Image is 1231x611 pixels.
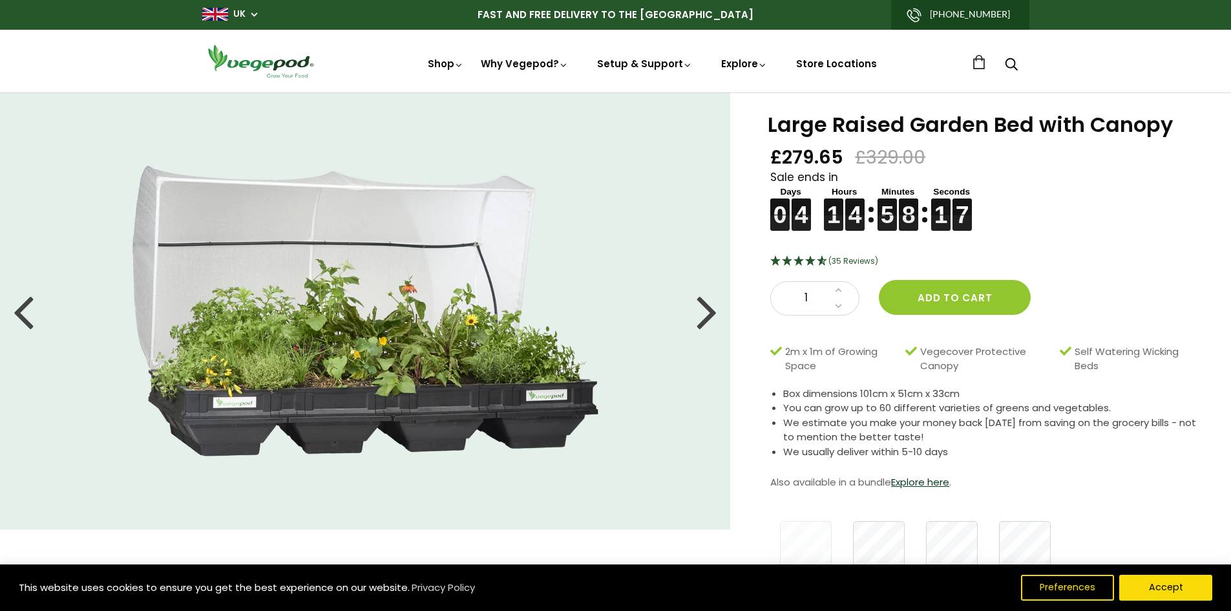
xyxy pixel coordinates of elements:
span: £329.00 [855,145,925,169]
a: Shop [428,57,464,70]
a: Setup & Support [597,57,693,70]
span: Vegecover Protective Canopy [920,345,1053,374]
span: This website uses cookies to ensure you get the best experience on our website. [19,581,410,594]
button: Accept [1119,575,1212,601]
figure: 4 [792,198,811,215]
div: 4.69 Stars - 35 Reviews [770,253,1199,270]
figure: 5 [878,198,897,215]
span: 1 [784,290,828,306]
figure: 8 [899,198,918,215]
p: Also available in a bundle . [770,473,1199,492]
img: Large Raised Garden Bed with Canopy [132,166,598,456]
a: Search [1005,59,1018,72]
span: Self Watering Wicking Beds [1075,345,1192,374]
a: Increase quantity by 1 [831,282,846,299]
figure: 4 [845,198,865,215]
a: Decrease quantity by 1 [831,298,846,315]
a: UK [233,8,246,21]
li: We usually deliver within 5-10 days [783,445,1199,460]
h1: Large Raised Garden Bed with Canopy [768,114,1199,135]
img: Vegepod [202,43,319,80]
button: Preferences [1021,575,1114,601]
figure: 1 [824,198,843,215]
li: Box dimensions 101cm x 51cm x 33cm [783,387,1199,402]
span: £279.65 [770,145,843,169]
img: gb_large.png [202,8,228,21]
span: 2m x 1m of Growing Space [785,345,899,374]
a: Privacy Policy (opens in a new tab) [410,576,477,599]
a: Store Locations [796,57,877,70]
li: We estimate you make your money back [DATE] from saving on the grocery bills - not to mention the... [783,416,1199,445]
span: 4.69 Stars - 35 Reviews [828,255,878,266]
button: Add to cart [879,280,1031,315]
figure: 0 [770,198,790,215]
figure: 1 [931,198,951,215]
li: You can grow up to 60 different varieties of greens and vegetables. [783,401,1199,416]
figure: 7 [952,198,972,215]
a: Why Vegepod? [481,57,569,70]
a: Explore here [891,475,949,489]
div: Sale ends in [770,169,1199,231]
a: Explore [721,57,768,70]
